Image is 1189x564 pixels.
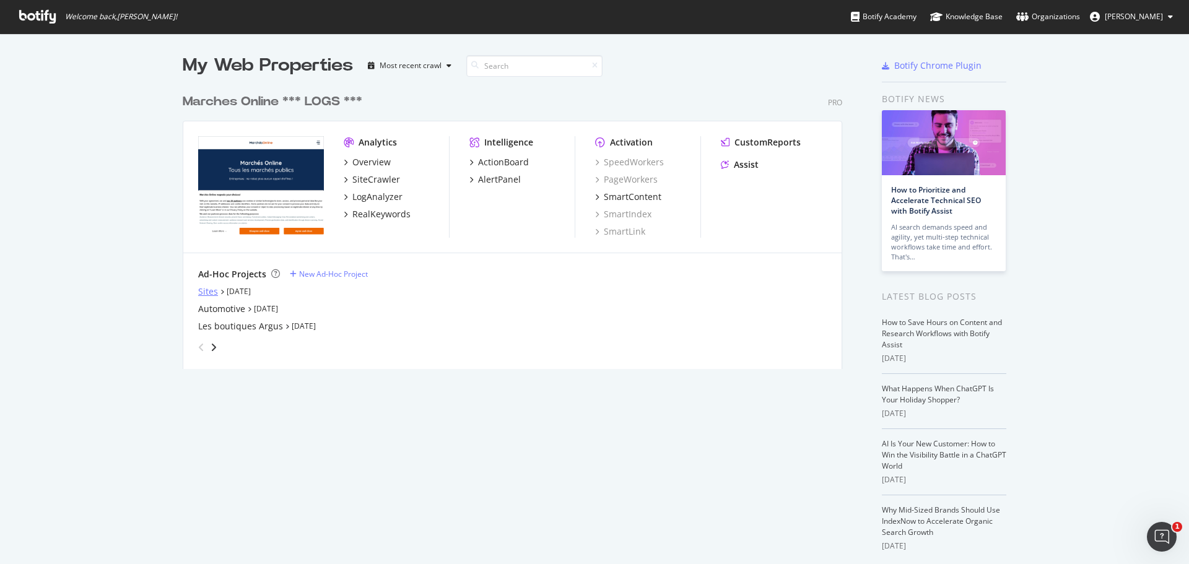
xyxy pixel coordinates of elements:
[198,285,218,298] a: Sites
[882,290,1006,303] div: Latest Blog Posts
[352,156,391,168] div: Overview
[882,438,1006,471] a: AI Is Your New Customer: How to Win the Visibility Battle in a ChatGPT World
[198,268,266,280] div: Ad-Hoc Projects
[851,11,917,23] div: Botify Academy
[891,222,996,262] div: AI search demands speed and agility, yet multi-step technical workflows take time and effort. Tha...
[595,191,661,203] a: SmartContent
[891,184,981,216] a: How to Prioritize and Accelerate Technical SEO with Botify Assist
[882,383,994,405] a: What Happens When ChatGPT Is Your Holiday Shopper?
[359,136,397,149] div: Analytics
[352,191,403,203] div: LogAnalyzer
[183,53,353,78] div: My Web Properties
[344,208,411,220] a: RealKeywords
[209,341,218,354] div: angle-right
[65,12,177,22] span: Welcome back, [PERSON_NAME] !
[344,156,391,168] a: Overview
[882,110,1006,175] img: How to Prioritize and Accelerate Technical SEO with Botify Assist
[484,136,533,149] div: Intelligence
[1147,522,1177,552] iframe: Intercom live chat
[466,55,603,77] input: Search
[828,97,842,108] div: Pro
[254,303,278,314] a: [DATE]
[183,78,852,369] div: grid
[930,11,1003,23] div: Knowledge Base
[882,59,982,72] a: Botify Chrome Plugin
[604,191,661,203] div: SmartContent
[344,173,400,186] a: SiteCrawler
[290,269,368,279] a: New Ad-Hoc Project
[344,191,403,203] a: LogAnalyzer
[198,320,283,332] a: Les boutiques Argus
[721,136,801,149] a: CustomReports
[478,156,529,168] div: ActionBoard
[1080,7,1183,27] button: [PERSON_NAME]
[595,173,658,186] a: PageWorkers
[721,158,759,171] a: Assist
[478,173,521,186] div: AlertPanel
[734,158,759,171] div: Assist
[882,408,1006,419] div: [DATE]
[363,56,456,76] button: Most recent crawl
[198,303,245,315] a: Automotive
[1016,11,1080,23] div: Organizations
[882,474,1006,485] div: [DATE]
[352,173,400,186] div: SiteCrawler
[193,337,209,357] div: angle-left
[882,92,1006,106] div: Botify news
[198,136,324,236] img: www.marchesonline.com
[882,540,1006,552] div: [DATE]
[299,269,368,279] div: New Ad-Hoc Project
[595,156,664,168] a: SpeedWorkers
[227,286,251,297] a: [DATE]
[610,136,653,149] div: Activation
[882,505,1000,537] a: Why Mid-Sized Brands Should Use IndexNow to Accelerate Organic Search Growth
[734,136,801,149] div: CustomReports
[292,321,316,331] a: [DATE]
[1105,11,1163,22] span: Mariam Sissoko
[894,59,982,72] div: Botify Chrome Plugin
[595,225,645,238] a: SmartLink
[882,353,1006,364] div: [DATE]
[380,62,442,69] div: Most recent crawl
[352,208,411,220] div: RealKeywords
[1172,522,1182,532] span: 1
[469,173,521,186] a: AlertPanel
[882,317,1002,350] a: How to Save Hours on Content and Research Workflows with Botify Assist
[469,156,529,168] a: ActionBoard
[595,208,651,220] a: SmartIndex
